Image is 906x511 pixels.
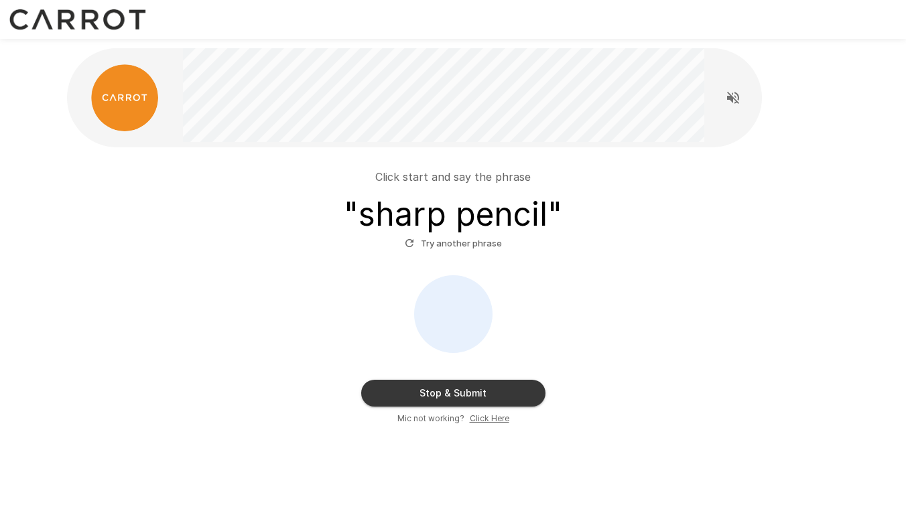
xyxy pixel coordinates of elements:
[397,412,464,425] span: Mic not working?
[375,169,531,185] p: Click start and say the phrase
[344,196,562,233] h3: " sharp pencil "
[470,413,509,423] u: Click Here
[361,380,545,407] button: Stop & Submit
[401,233,505,254] button: Try another phrase
[720,84,747,111] button: Read questions aloud
[91,64,158,131] img: carrot_logo.png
